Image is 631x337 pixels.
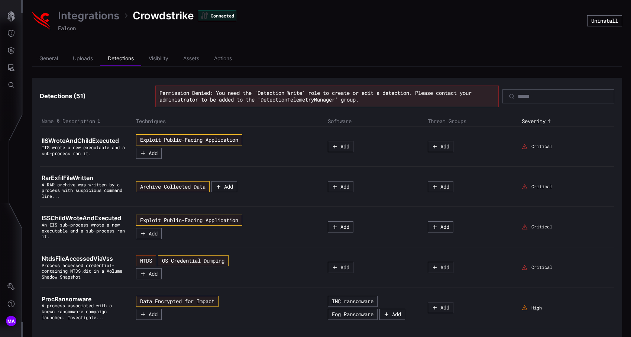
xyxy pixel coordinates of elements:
[531,264,552,270] span: Critical
[328,141,353,152] button: Add
[42,174,93,182] span: RarExfilFileWritten
[531,305,542,311] span: High
[136,148,162,159] button: Add
[42,295,127,303] a: ProcRansomware
[428,221,453,232] button: Add
[96,315,104,321] button: ...
[176,51,207,66] li: Assets
[42,144,125,156] span: IIS wrote a new executable and a sub-process ran it.
[42,302,112,320] span: A process associated with a known ransomware campaign launched. Investigate the host for signs of...
[32,12,51,30] img: CrowdStrike Falcon
[158,255,229,266] button: OS Credential Dumping
[136,255,156,266] button: NTDS
[58,25,76,32] span: Falcon
[587,15,622,26] button: Uninstall
[40,92,152,100] h3: Detections ( 51 )
[133,9,194,22] span: Crowdstrike
[198,10,236,21] div: Connected
[326,116,426,127] th: Software
[42,182,122,199] span: A RAR archive was written by a process with suspicious command line arguments.
[522,118,612,125] div: Toggle sort direction
[531,224,552,230] span: Critical
[328,181,353,192] button: Add
[428,302,453,313] button: Add
[211,181,237,192] button: Add
[42,214,127,222] a: ISSChildWroteAndExecuted
[100,51,141,66] li: Detections
[136,268,162,279] button: Add
[42,295,91,303] span: ProcRansomware
[136,134,242,145] button: Exploit Public-Facing Application
[42,137,119,144] span: IISWroteAndChildExecuted
[328,221,353,232] button: Add
[58,9,119,22] a: Integrations
[42,222,125,239] span: An IIS sub-process wrote a new executable and a sub-process ran it.
[531,144,552,150] span: Critical
[134,116,326,127] th: Techniques
[42,255,127,263] a: NtdsFileAccessedViaVss
[52,193,60,199] button: ...
[136,228,162,239] button: Add
[141,51,176,66] li: Visibility
[32,51,65,66] li: General
[426,116,520,127] th: Threat Groups
[328,309,378,320] button: Fog Ransomware
[136,181,210,192] button: Archive Collected Data
[328,296,378,307] button: INC ransomware
[42,118,132,125] div: Toggle sort direction
[136,309,162,320] button: Add
[42,214,121,222] span: ISSChildWroteAndExecuted
[42,262,122,280] span: Process accessed credential-containing NTDS.dit in a Volume Shadow Snapshot
[428,141,453,152] button: Add
[42,255,113,262] span: NtdsFileAccessedViaVss
[207,51,239,66] li: Actions
[136,296,219,307] button: Data Encrypted for Impact
[159,89,472,103] span: Permission Denied: You need the 'Detection Write' role to create or edit a detection. Please cont...
[65,51,100,66] li: Uploads
[379,309,405,320] button: Add
[531,184,552,190] span: Critical
[328,262,353,273] button: Add
[428,262,453,273] button: Add
[7,317,15,325] span: MA
[42,137,127,145] a: IISWroteAndChildExecuted
[0,312,22,330] button: MA
[42,174,127,182] a: RarExfilFileWritten
[428,181,453,192] button: Add
[136,215,242,226] button: Exploit Public-Facing Application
